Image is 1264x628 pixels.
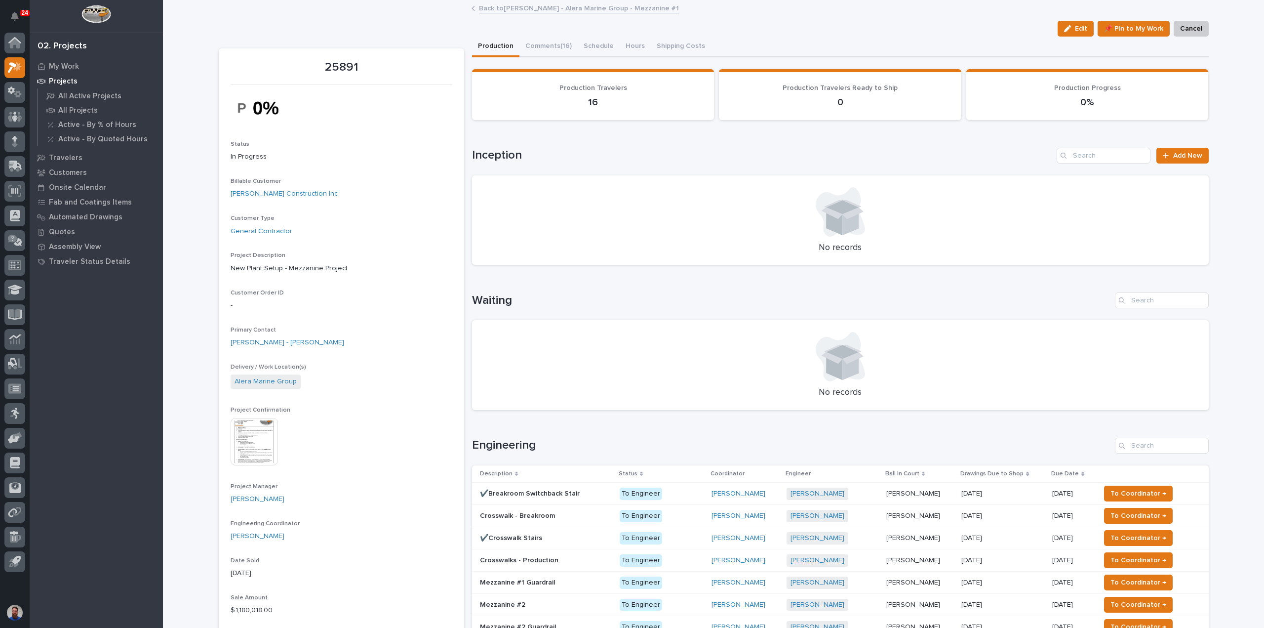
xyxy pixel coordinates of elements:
[30,150,163,165] a: Travelers
[38,89,163,103] a: All Active Projects
[231,215,275,221] span: Customer Type
[231,568,452,579] p: [DATE]
[731,96,949,108] p: 0
[620,577,662,589] div: To Engineer
[231,290,284,296] span: Customer Order ID
[519,37,578,57] button: Comments (16)
[1052,534,1092,543] p: [DATE]
[961,488,984,498] p: [DATE]
[620,37,651,57] button: Hours
[235,377,297,387] a: Alera Marine Group
[30,165,163,180] a: Customers
[1180,23,1202,35] span: Cancel
[1104,486,1173,502] button: To Coordinator →
[711,534,765,543] a: [PERSON_NAME]
[1057,148,1150,164] input: Search
[231,152,452,162] p: In Progress
[790,556,844,565] a: [PERSON_NAME]
[231,605,452,616] p: $ 1,180,018.00
[231,521,300,527] span: Engineering Coordinator
[472,37,519,57] button: Production
[1104,23,1163,35] span: 📌 Pin to My Work
[790,579,844,587] a: [PERSON_NAME]
[49,213,122,222] p: Automated Drawings
[231,300,452,311] p: -
[978,96,1197,108] p: 0%
[886,510,942,520] p: [PERSON_NAME]
[480,488,582,498] p: ✔️Breakroom Switchback Stair
[30,59,163,74] a: My Work
[1058,21,1094,37] button: Edit
[231,484,277,490] span: Project Manager
[783,84,898,91] span: Production Travelers Ready to Ship
[472,527,1209,549] tr: ✔️Crosswalk Stairs✔️Crosswalk Stairs To Engineer[PERSON_NAME] [PERSON_NAME] [PERSON_NAME][PERSON_...
[1104,597,1173,613] button: To Coordinator →
[4,6,25,27] button: Notifications
[886,488,942,498] p: [PERSON_NAME]
[38,118,163,131] a: Active - By % of Hours
[1115,293,1209,308] input: Search
[1173,152,1202,159] span: Add New
[231,91,305,125] img: AjxC58t8x0y7-MAWA-Npzl-I5pxtATNJGuQjI5m06wQ
[1104,552,1173,568] button: To Coordinator →
[231,531,284,542] a: [PERSON_NAME]
[1098,21,1170,37] button: 📌 Pin to My Work
[1110,488,1166,500] span: To Coordinator →
[620,488,662,500] div: To Engineer
[620,599,662,611] div: To Engineer
[58,106,98,115] p: All Projects
[960,468,1024,479] p: Drawings Due to Shop
[790,512,844,520] a: [PERSON_NAME]
[30,195,163,209] a: Fab and Coatings Items
[1110,599,1166,611] span: To Coordinator →
[790,490,844,498] a: [PERSON_NAME]
[472,505,1209,527] tr: Crosswalk - BreakroomCrosswalk - Breakroom To Engineer[PERSON_NAME] [PERSON_NAME] [PERSON_NAME][P...
[231,189,338,199] a: [PERSON_NAME] Construction Inc
[30,209,163,224] a: Automated Drawings
[231,364,306,370] span: Delivery / Work Location(s)
[711,490,765,498] a: [PERSON_NAME]
[886,532,942,543] p: [PERSON_NAME]
[885,468,919,479] p: Ball In Court
[49,77,78,86] p: Projects
[472,438,1111,453] h1: Engineering
[886,577,942,587] p: [PERSON_NAME]
[231,178,281,184] span: Billable Customer
[479,2,679,13] a: Back to[PERSON_NAME] - Alera Marine Group - Mezzanine #1
[961,532,984,543] p: [DATE]
[231,494,284,504] a: [PERSON_NAME]
[480,510,557,520] p: Crosswalk - Breakroom
[1156,148,1208,164] a: Add New
[81,5,111,23] img: Workspace Logo
[484,387,1197,398] p: No records
[12,12,25,28] div: Notifications24
[58,92,121,101] p: All Active Projects
[231,407,290,413] span: Project Confirmation
[651,37,711,57] button: Shipping Costs
[49,168,87,177] p: Customers
[1174,21,1209,37] button: Cancel
[231,337,344,348] a: [PERSON_NAME] - [PERSON_NAME]
[620,554,662,567] div: To Engineer
[231,558,259,564] span: Date Sold
[1052,556,1092,565] p: [DATE]
[1110,532,1166,544] span: To Coordinator →
[790,534,844,543] a: [PERSON_NAME]
[484,96,703,108] p: 16
[1115,438,1209,454] input: Search
[49,228,75,237] p: Quotes
[472,549,1209,572] tr: Crosswalks - ProductionCrosswalks - Production To Engineer[PERSON_NAME] [PERSON_NAME] [PERSON_NAM...
[961,599,984,609] p: [DATE]
[620,510,662,522] div: To Engineer
[1110,577,1166,588] span: To Coordinator →
[49,62,79,71] p: My Work
[49,198,132,207] p: Fab and Coatings Items
[578,37,620,57] button: Schedule
[4,602,25,623] button: users-avatar
[231,226,292,237] a: General Contractor
[231,141,249,147] span: Status
[1104,530,1173,546] button: To Coordinator →
[1110,510,1166,522] span: To Coordinator →
[49,257,130,266] p: Traveler Status Details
